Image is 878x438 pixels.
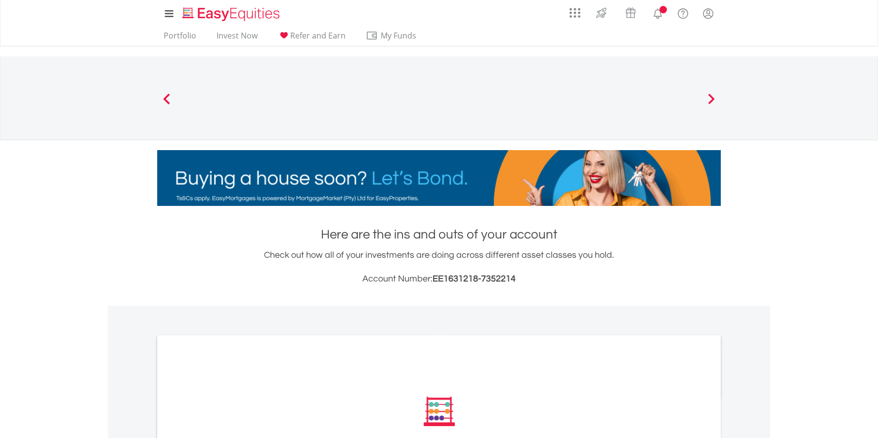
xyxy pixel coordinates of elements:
[290,30,346,41] span: Refer and Earn
[645,2,670,22] a: Notifications
[670,2,696,22] a: FAQ's and Support
[696,2,721,24] a: My Profile
[157,150,721,206] img: EasyMortage Promotion Banner
[622,5,639,21] img: vouchers-v2.svg
[433,274,516,283] span: EE1631218-7352214
[157,226,721,243] h1: Here are the ins and outs of your account
[570,7,580,18] img: grid-menu-icon.svg
[157,248,721,286] div: Check out how all of your investments are doing across different asset classes you hold.
[157,272,721,286] h3: Account Number:
[160,31,200,46] a: Portfolio
[180,6,284,22] img: EasyEquities_Logo.png
[616,2,645,21] a: Vouchers
[213,31,262,46] a: Invest Now
[274,31,350,46] a: Refer and Earn
[593,5,610,21] img: thrive-v2.svg
[563,2,587,18] a: AppsGrid
[178,2,284,22] a: Home page
[366,29,431,42] span: My Funds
